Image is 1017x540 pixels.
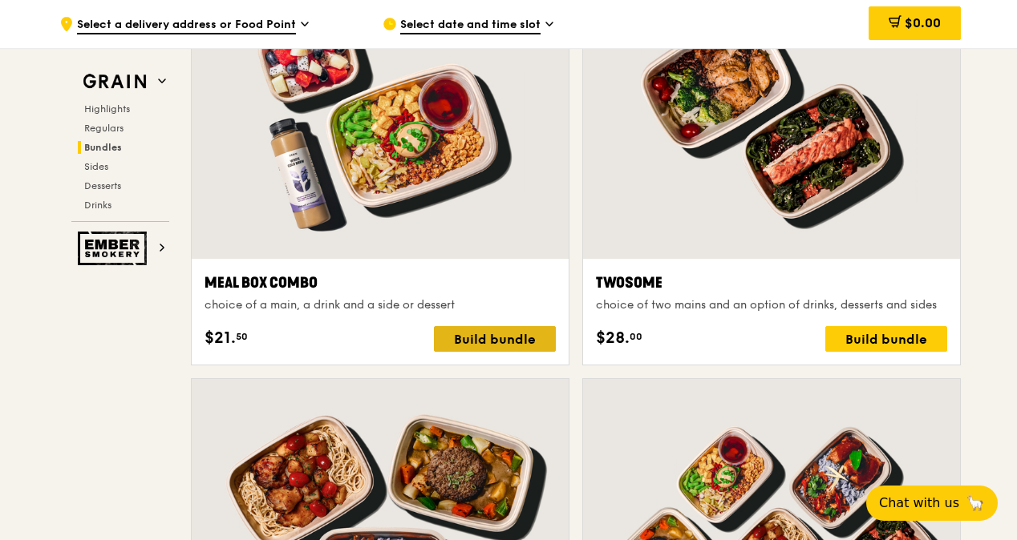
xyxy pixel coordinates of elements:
[84,161,108,172] span: Sides
[866,486,998,521] button: Chat with us🦙
[596,326,630,350] span: $28.
[434,326,556,352] div: Build bundle
[596,272,947,294] div: Twosome
[205,272,556,294] div: Meal Box Combo
[596,297,947,313] div: choice of two mains and an option of drinks, desserts and sides
[236,330,248,343] span: 50
[400,17,541,34] span: Select date and time slot
[78,67,152,96] img: Grain web logo
[825,326,947,352] div: Build bundle
[630,330,642,343] span: 00
[966,494,985,513] span: 🦙
[84,199,111,211] span: Drinks
[205,326,236,350] span: $21.
[78,232,152,265] img: Ember Smokery web logo
[84,142,122,153] span: Bundles
[879,494,959,513] span: Chat with us
[84,103,130,115] span: Highlights
[84,180,121,191] span: Desserts
[77,17,296,34] span: Select a delivery address or Food Point
[205,297,556,313] div: choice of a main, a drink and a side or dessert
[905,15,941,30] span: $0.00
[84,123,124,134] span: Regulars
